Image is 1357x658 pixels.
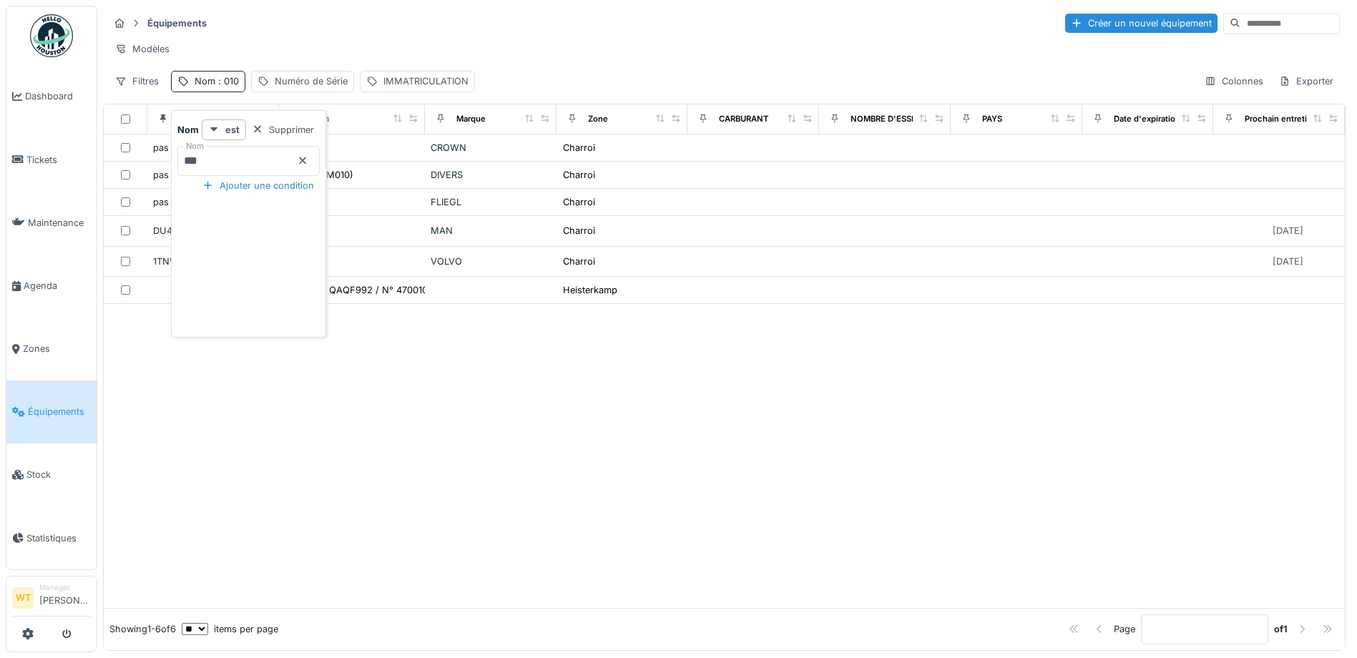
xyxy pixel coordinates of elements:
[246,120,320,139] div: Supprimer
[431,168,551,182] div: DIVERS
[12,587,34,609] li: WT
[109,39,176,59] div: Modèles
[26,531,91,545] span: Statistiques
[1273,71,1340,92] div: Exporter
[142,16,212,30] strong: Équipements
[1245,113,1317,125] div: Prochain entretien
[25,89,91,103] span: Dashboard
[563,141,595,154] div: Charroi
[563,224,595,237] div: Charroi
[225,123,240,137] strong: est
[153,168,273,182] div: pas immatriculé
[28,405,91,418] span: Équipements
[1273,255,1303,268] div: [DATE]
[851,113,924,125] div: NOMBRE D'ESSIEU
[1114,113,1180,125] div: Date d'expiration
[431,255,551,268] div: VOLVO
[39,582,91,593] div: Manager
[1273,224,1303,237] div: [DATE]
[109,71,165,92] div: Filtres
[456,113,486,125] div: Marque
[275,74,348,88] div: Numéro de Série
[1274,622,1288,636] strong: of 1
[26,153,91,167] span: Tickets
[285,283,428,297] div: Schenker QAQF992 / N° 470010
[30,14,73,57] img: Badge_color-CXgf-gQk.svg
[109,622,176,636] div: Showing 1 - 6 of 6
[153,255,273,268] div: 1TNW415
[431,141,551,154] div: CROWN
[588,113,608,125] div: Zone
[195,74,239,88] div: Nom
[183,140,207,152] label: Nom
[39,582,91,613] li: [PERSON_NAME]
[23,342,91,355] span: Zones
[1114,622,1135,636] div: Page
[153,195,273,209] div: pas immatriculé
[431,224,551,237] div: MAN
[153,141,273,154] div: pas immatriculé
[1198,71,1270,92] div: Colonnes
[563,255,595,268] div: Charroi
[24,279,91,293] span: Agenda
[182,622,278,636] div: items per page
[431,195,551,209] div: FLIEGL
[563,195,595,209] div: Charroi
[982,113,1002,125] div: PAYS
[383,74,469,88] div: IMMATRICULATION
[719,113,768,125] div: CARBURANT
[28,216,91,230] span: Maintenance
[26,468,91,481] span: Stock
[153,224,273,237] div: DU4152
[197,176,320,195] div: Ajouter une condition
[215,76,239,87] span: : 010
[563,168,595,182] div: Charroi
[1065,14,1218,33] div: Créer un nouvel équipement
[177,123,199,137] strong: Nom
[563,283,617,297] div: Heisterkamp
